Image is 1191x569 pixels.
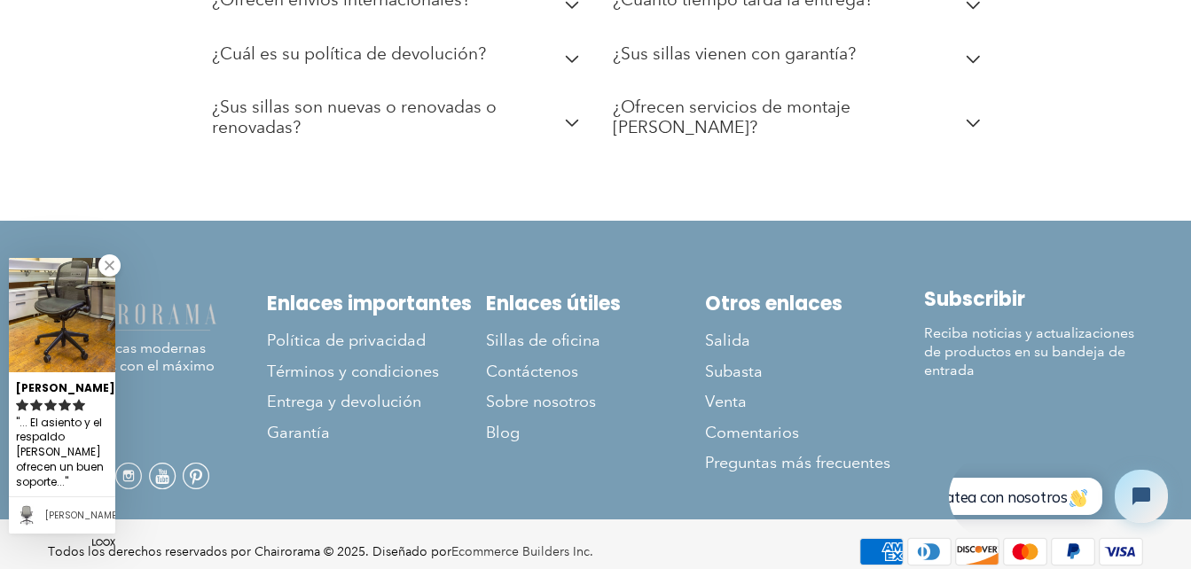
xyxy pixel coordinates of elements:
[267,362,439,382] span: Términos y condiciones
[48,430,267,451] h4: Síguenos
[949,455,1183,538] iframe: Tidio Chat
[705,453,890,473] span: Preguntas más frecuentes
[705,423,799,443] span: Comentarios
[705,362,763,382] span: Subasta
[9,258,115,372] img: Reseña de Mike D. de la silla Chadwick por Knoll-Black (renovado)
[267,417,486,448] a: Garantía
[486,325,705,355] a: Sillas de oficina
[267,331,426,351] span: Política de privacidad
[212,43,486,64] h2: ¿Cuál es su política de devolución?
[16,399,28,411] svg: icono de valoración completo
[613,43,856,64] h2: ¿Sus sillas vienen con garantía?
[73,399,85,411] svg: icono de valoración completo
[486,356,705,386] a: Contáctenos
[705,386,924,417] a: Venta
[267,292,486,316] h2: Enlaces importantes
[705,417,924,448] a: Comentarios
[924,324,1143,379] p: Reciba noticias y actualizaciones de productos en su bandeja de entrada
[924,287,1143,311] h2: Subscribir
[267,392,421,412] span: Entrega y devolución
[267,386,486,417] a: Entrega y devolución
[705,292,924,316] h2: Otros enlaces
[16,374,108,396] div: [PERSON_NAME]
[45,511,108,521] div: Chadwick Chair By Knoll-Black (Renewed)
[212,31,587,85] summary: ¿Cuál es su política de devolución?
[451,543,593,559] a: Ecommerce Builders Inc.
[486,386,705,417] a: Sobre nosotros
[16,413,108,492] div: ...The mesh seat and back offer good support and stay cool and breathable....
[705,331,750,351] span: Salida
[30,399,43,411] svg: icono de valoración completo
[705,356,924,386] a: Subasta
[166,15,219,68] button: Abrir widget de chat
[267,356,486,386] a: Términos y condiciones
[613,31,988,85] summary: ¿Sus sillas vienen con garantía?
[705,392,747,412] span: Venta
[705,448,924,478] a: Preguntas más frecuentes
[44,399,57,411] svg: icono de valoración completo
[121,35,138,52] img: 👋
[48,300,225,331] img: chairorama
[48,543,593,559] font: Todos los derechos reservados por Chairorama © 2025. Diseñado por
[48,300,267,394] p: Sillas icónicas modernas renovadas con el máximo cuidado.
[486,331,600,351] span: Sillas de oficina
[486,292,705,316] h2: Enlaces útiles
[212,97,587,137] h2: ¿Sus sillas son nuevas o renovadas o renovadas?
[267,423,330,443] span: Garantía
[486,392,596,412] span: Sobre nosotros
[613,97,988,137] h2: ¿Ofrecen servicios de montaje [PERSON_NAME]?
[486,362,578,382] span: Contáctenos
[486,423,520,443] span: Blog
[705,325,924,355] a: Salida
[59,399,71,411] svg: icono de valoración completo
[486,417,705,448] a: Blog
[267,325,486,355] a: Política de privacidad
[212,84,587,159] summary: ¿Sus sillas son nuevas o renovadas o renovadas?
[613,84,988,159] summary: ¿Ofrecen servicios de montaje [PERSON_NAME]?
